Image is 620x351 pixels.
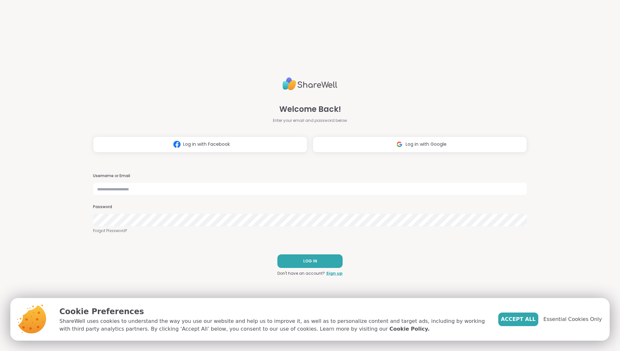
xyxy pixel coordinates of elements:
[93,228,527,234] a: Forgot Password?
[93,204,527,210] h3: Password
[389,325,429,333] a: Cookie Policy.
[277,254,343,268] button: LOG IN
[183,141,230,148] span: Log in with Facebook
[283,75,337,93] img: ShareWell Logo
[93,173,527,179] h3: Username or Email
[279,103,341,115] span: Welcome Back!
[393,138,406,150] img: ShareWell Logomark
[171,138,183,150] img: ShareWell Logomark
[326,271,343,276] a: Sign up
[59,317,488,333] p: ShareWell uses cookies to understand the way you use our website and help us to improve it, as we...
[303,258,317,264] span: LOG IN
[313,136,527,153] button: Log in with Google
[543,315,602,323] span: Essential Cookies Only
[93,136,307,153] button: Log in with Facebook
[501,315,536,323] span: Accept All
[59,306,488,317] p: Cookie Preferences
[277,271,325,276] span: Don't have an account?
[406,141,447,148] span: Log in with Google
[498,313,538,326] button: Accept All
[273,118,347,123] span: Enter your email and password below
